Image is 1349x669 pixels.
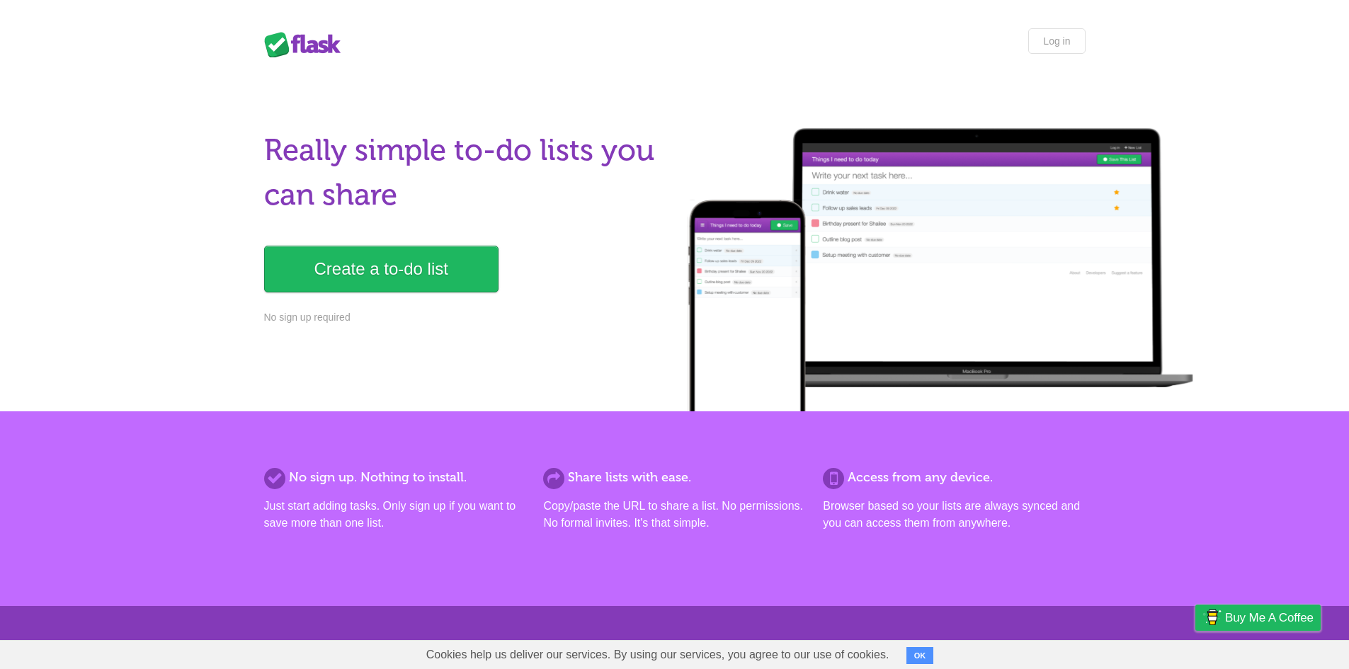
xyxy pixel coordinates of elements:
[906,647,934,664] button: OK
[264,498,526,532] p: Just start adding tasks. Only sign up if you want to save more than one list.
[264,32,349,57] div: Flask Lists
[264,468,526,487] h2: No sign up. Nothing to install.
[543,468,805,487] h2: Share lists with ease.
[1195,605,1321,631] a: Buy me a coffee
[823,498,1085,532] p: Browser based so your lists are always synced and you can access them from anywhere.
[1028,28,1085,54] a: Log in
[264,128,666,217] h1: Really simple to-do lists you can share
[1202,605,1222,629] img: Buy me a coffee
[823,468,1085,487] h2: Access from any device.
[543,498,805,532] p: Copy/paste the URL to share a list. No permissions. No formal invites. It's that simple.
[264,310,666,325] p: No sign up required
[1225,605,1314,630] span: Buy me a coffee
[412,641,904,669] span: Cookies help us deliver our services. By using our services, you agree to our use of cookies.
[264,246,499,292] a: Create a to-do list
